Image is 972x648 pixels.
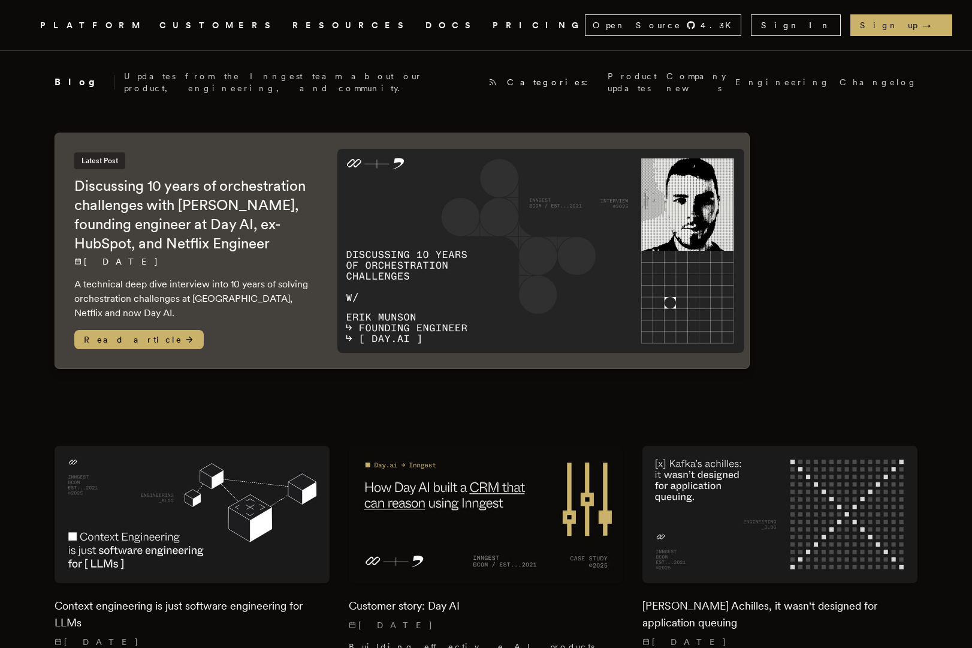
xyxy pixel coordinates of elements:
[124,70,478,94] p: Updates from the Inngest team about our product, engineering, and community.
[55,446,330,583] img: Featured image for Context engineering is just software engineering for LLMs blog post
[55,636,330,648] p: [DATE]
[74,176,313,253] h2: Discussing 10 years of orchestration challenges with [PERSON_NAME], founding engineer at Day AI, ...
[751,14,841,36] a: Sign In
[840,76,917,88] a: Changelog
[74,330,204,349] span: Read article
[337,149,744,352] img: Featured image for Discussing 10 years of orchestration challenges with Erik Munson, founding eng...
[507,76,598,88] span: Categories:
[159,18,278,33] a: CUSTOMERS
[850,14,952,36] a: Sign up
[593,19,681,31] span: Open Source
[701,19,738,31] span: 4.3 K
[74,152,125,169] span: Latest Post
[349,598,624,614] h2: Customer story: Day AI
[493,18,585,33] a: PRICING
[55,133,750,369] a: Latest PostDiscussing 10 years of orchestration challenges with [PERSON_NAME], founding engineer ...
[666,70,726,94] a: Company news
[425,18,478,33] a: DOCS
[292,18,411,33] button: RESOURCES
[642,598,917,631] h2: [PERSON_NAME] Achilles, it wasn't designed for application queuing
[55,75,114,89] h2: Blog
[349,446,624,583] img: Featured image for Customer story: Day AI blog post
[40,18,145,33] button: PLATFORM
[642,446,917,583] img: Featured image for Kafka's Achilles, it wasn't designed for application queuing blog post
[922,19,943,31] span: →
[74,277,313,320] p: A technical deep dive interview into 10 years of solving orchestration challenges at [GEOGRAPHIC_...
[74,256,313,268] p: [DATE]
[55,598,330,631] h2: Context engineering is just software engineering for LLMs
[608,70,657,94] a: Product updates
[735,76,830,88] a: Engineering
[642,636,917,648] p: [DATE]
[349,619,624,631] p: [DATE]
